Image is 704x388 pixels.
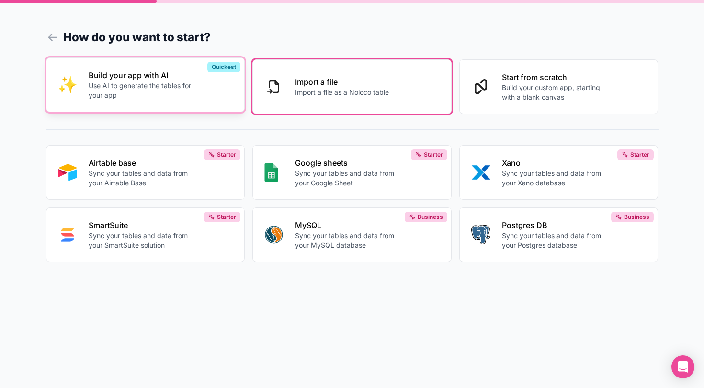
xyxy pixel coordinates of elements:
[502,157,608,169] p: Xano
[459,145,659,200] button: XANOXanoSync your tables and data from your Xano databaseStarter
[471,225,490,244] img: POSTGRES
[295,231,401,250] p: Sync your tables and data from your MySQL database
[89,231,195,250] p: Sync your tables and data from your SmartSuite solution
[295,157,401,169] p: Google sheets
[502,83,608,102] p: Build your custom app, starting with a blank canvas
[89,219,195,231] p: SmartSuite
[58,163,77,182] img: AIRTABLE
[424,151,443,159] span: Starter
[502,71,608,83] p: Start from scratch
[630,151,649,159] span: Starter
[252,207,452,262] button: MYSQLMySQLSync your tables and data from your MySQL databaseBusiness
[671,355,694,378] div: Open Intercom Messenger
[264,163,278,182] img: GOOGLE_SHEETS
[471,163,490,182] img: XANO
[295,169,401,188] p: Sync your tables and data from your Google Sheet
[89,81,195,100] p: Use AI to generate the tables for your app
[89,157,195,169] p: Airtable base
[418,213,443,221] span: Business
[46,57,245,112] button: INTERNAL_WITH_AIBuild your app with AIUse AI to generate the tables for your appQuickest
[89,69,195,81] p: Build your app with AI
[502,169,608,188] p: Sync your tables and data from your Xano database
[459,207,659,262] button: POSTGRESPostgres DBSync your tables and data from your Postgres databaseBusiness
[295,219,401,231] p: MySQL
[89,169,195,188] p: Sync your tables and data from your Airtable Base
[46,29,659,46] h1: How do you want to start?
[217,213,236,221] span: Starter
[46,207,245,262] button: SMART_SUITESmartSuiteSync your tables and data from your SmartSuite solutionStarter
[264,225,284,244] img: MYSQL
[217,151,236,159] span: Starter
[252,145,452,200] button: GOOGLE_SHEETSGoogle sheetsSync your tables and data from your Google SheetStarter
[459,59,659,114] button: Start from scratchBuild your custom app, starting with a blank canvas
[295,88,389,97] p: Import a file as a Noloco table
[502,219,608,231] p: Postgres DB
[58,225,77,244] img: SMART_SUITE
[502,231,608,250] p: Sync your tables and data from your Postgres database
[252,59,452,114] button: Import a fileImport a file as a Noloco table
[295,76,389,88] p: Import a file
[58,75,77,94] img: INTERNAL_WITH_AI
[624,213,649,221] span: Business
[46,145,245,200] button: AIRTABLEAirtable baseSync your tables and data from your Airtable BaseStarter
[207,62,240,72] div: Quickest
